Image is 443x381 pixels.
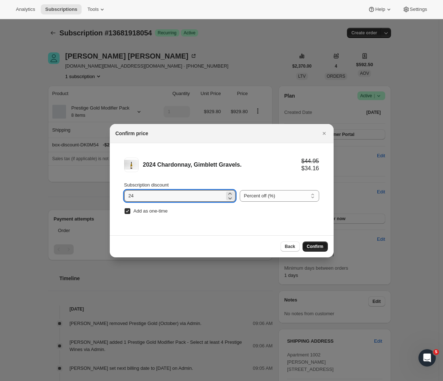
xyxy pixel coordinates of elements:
div: $34.16 [301,165,319,172]
span: Settings [410,7,427,12]
span: 5 [433,349,439,355]
span: Help [375,7,385,12]
span: Add as one-time [134,208,168,214]
button: Subscriptions [41,4,82,14]
iframe: Intercom live chat [418,349,436,367]
button: Settings [398,4,431,14]
span: Tools [87,7,99,12]
span: Back [285,244,295,249]
span: Subscription discount [124,182,169,188]
button: Analytics [12,4,39,14]
button: Close [319,128,329,138]
button: Back [281,241,300,252]
button: Help [364,4,396,14]
div: 2024 Chardonnay, Gimblett Gravels. [143,161,301,168]
span: Confirm [307,244,323,249]
span: Subscriptions [45,7,77,12]
button: Confirm [303,241,328,252]
span: Analytics [16,7,35,12]
button: Tools [83,4,110,14]
div: $44.95 [301,158,319,165]
h2: Confirm price [116,130,148,137]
